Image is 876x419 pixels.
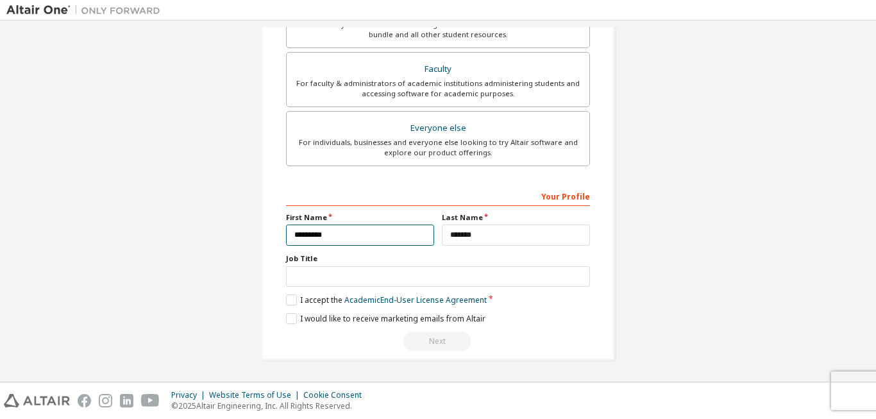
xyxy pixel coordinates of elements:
label: I would like to receive marketing emails from Altair [286,313,485,324]
label: Last Name [442,212,590,223]
label: I accept the [286,295,487,305]
div: Your Profile [286,185,590,206]
div: For currently enrolled students looking to access the free Altair Student Edition bundle and all ... [294,19,582,40]
div: For individuals, businesses and everyone else looking to try Altair software and explore our prod... [294,137,582,158]
div: For faculty & administrators of academic institutions administering students and accessing softwa... [294,78,582,99]
img: facebook.svg [78,394,91,407]
img: altair_logo.svg [4,394,70,407]
div: Privacy [171,390,209,400]
a: Academic End-User License Agreement [344,295,487,305]
img: instagram.svg [99,394,112,407]
div: You need to provide your academic email [286,332,590,351]
div: Everyone else [294,119,582,137]
div: Cookie Consent [303,390,369,400]
div: Faculty [294,60,582,78]
img: youtube.svg [141,394,160,407]
label: Job Title [286,253,590,264]
div: Website Terms of Use [209,390,303,400]
img: linkedin.svg [120,394,133,407]
p: © 2025 Altair Engineering, Inc. All Rights Reserved. [171,400,369,411]
img: Altair One [6,4,167,17]
label: First Name [286,212,434,223]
